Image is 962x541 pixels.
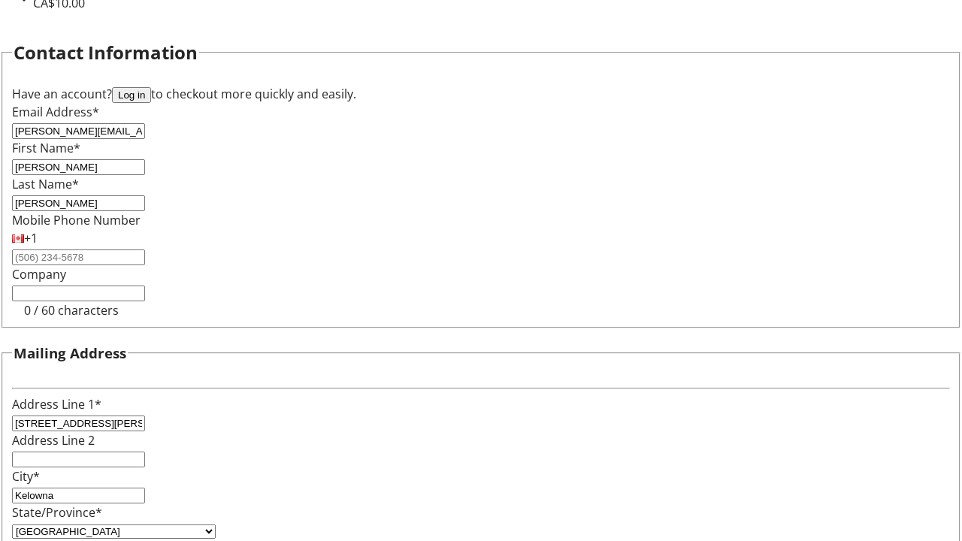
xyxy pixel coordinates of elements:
label: State/Province* [12,504,102,521]
label: Address Line 1* [12,396,101,413]
label: City* [12,468,40,485]
button: Log in [112,87,151,103]
label: Address Line 2 [12,432,95,449]
label: Company [12,266,66,283]
label: Mobile Phone Number [12,212,141,228]
label: Last Name* [12,176,79,192]
label: Email Address* [12,104,99,120]
h3: Mailing Address [14,343,126,364]
input: City [12,488,145,503]
input: Address [12,416,145,431]
tr-character-limit: 0 / 60 characters [24,302,119,319]
input: (506) 234-5678 [12,249,145,265]
h2: Contact Information [14,39,198,66]
label: First Name* [12,140,80,156]
div: Have an account? to checkout more quickly and easily. [12,85,950,103]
